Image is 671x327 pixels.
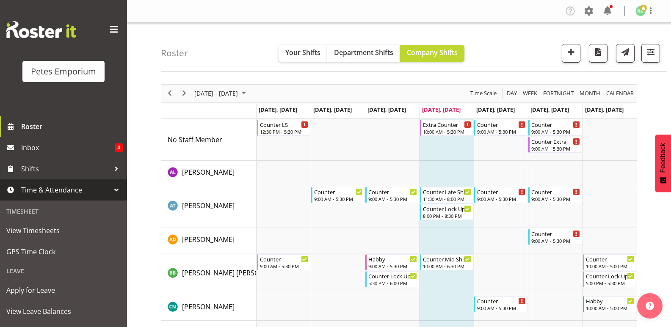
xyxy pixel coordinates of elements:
[477,305,525,311] div: 9:00 AM - 5:30 PM
[586,280,634,286] div: 5:00 PM - 5:30 PM
[579,88,601,99] span: Month
[423,204,471,213] div: Counter Lock Up
[179,88,190,99] button: Next
[531,145,580,152] div: 9:00 AM - 5:30 PM
[641,44,660,63] button: Filter Shifts
[528,187,582,203] div: Alex-Micheal Taniwha"s event - Counter Begin From Saturday, August 16, 2025 at 9:00:00 AM GMT+12:...
[506,88,518,99] span: Day
[365,254,419,270] div: Beena Beena"s event - Habby Begin From Wednesday, August 13, 2025 at 9:00:00 AM GMT+12:00 Ends At...
[6,284,121,297] span: Apply for Leave
[477,297,525,305] div: Counter
[474,296,527,312] div: Christine Neville"s event - Counter Begin From Friday, August 15, 2025 at 9:00:00 AM GMT+12:00 En...
[423,212,471,219] div: 8:00 PM - 8:30 PM
[586,263,634,269] div: 10:00 AM - 5:00 PM
[422,106,461,113] span: [DATE], [DATE]
[583,254,636,270] div: Beena Beena"s event - Counter Begin From Sunday, August 17, 2025 at 10:00:00 AM GMT+12:00 Ends At...
[257,120,310,136] div: No Staff Member"s event - Counter LS Begin From Monday, August 11, 2025 at 12:30:00 PM GMT+12:00 ...
[21,141,115,154] span: Inbox
[161,119,257,161] td: No Staff Member resource
[260,120,308,129] div: Counter LS
[605,88,635,99] button: Month
[469,88,498,99] button: Time Scale
[635,6,646,16] img: ruth-robertson-taylor722.jpg
[164,88,176,99] button: Previous
[327,45,400,62] button: Department Shifts
[6,245,121,258] span: GPS Time Clock
[115,143,123,152] span: 4
[585,106,624,113] span: [DATE], [DATE]
[522,88,538,99] span: Week
[531,187,580,196] div: Counter
[161,295,257,321] td: Christine Neville resource
[6,224,121,237] span: View Timesheets
[161,186,257,228] td: Alex-Micheal Taniwha resource
[542,88,574,99] span: Fortnight
[285,48,320,57] span: Your Shifts
[6,305,121,318] span: View Leave Balances
[583,296,636,312] div: Christine Neville"s event - Habby Begin From Sunday, August 17, 2025 at 10:00:00 AM GMT+12:00 End...
[260,263,308,269] div: 9:00 AM - 5:30 PM
[161,228,257,253] td: Amelia Denz resource
[420,204,473,220] div: Alex-Micheal Taniwha"s event - Counter Lock Up Begin From Thursday, August 14, 2025 at 8:00:00 PM...
[368,263,417,269] div: 9:00 AM - 5:30 PM
[314,195,362,202] div: 9:00 AM - 5:30 PM
[605,88,635,99] span: calendar
[474,120,527,136] div: No Staff Member"s event - Counter Begin From Friday, August 15, 2025 at 9:00:00 AM GMT+12:00 Ends...
[505,88,519,99] button: Timeline Day
[6,21,76,38] img: Rosterit website logo
[182,167,235,177] a: [PERSON_NAME]
[313,106,352,113] span: [DATE], [DATE]
[182,234,235,245] a: [PERSON_NAME]
[21,162,110,175] span: Shifts
[646,302,654,310] img: help-xxl-2.png
[423,120,471,129] div: Extra Counter
[2,241,125,262] a: GPS Time Clock
[161,161,257,186] td: Abigail Lane resource
[528,229,582,245] div: Amelia Denz"s event - Counter Begin From Saturday, August 16, 2025 at 9:00:00 AM GMT+12:00 Ends A...
[260,128,308,135] div: 12:30 PM - 5:30 PM
[522,88,539,99] button: Timeline Week
[477,195,525,202] div: 9:00 AM - 5:30 PM
[161,48,188,58] h4: Roster
[423,187,471,196] div: Counter Late Shift
[21,120,123,133] span: Roster
[477,120,525,129] div: Counter
[314,187,362,196] div: Counter
[423,255,471,263] div: Counter Mid Shift
[161,253,257,295] td: Beena Beena resource
[531,120,580,129] div: Counter
[168,135,222,144] span: No Staff Member
[334,48,393,57] span: Department Shifts
[616,44,635,63] button: Send a list of all shifts for the selected filtered period to all rostered employees.
[182,268,289,278] a: [PERSON_NAME] [PERSON_NAME]
[562,44,580,63] button: Add a new shift
[531,128,580,135] div: 9:00 AM - 5:30 PM
[182,302,235,311] span: [PERSON_NAME]
[420,187,473,203] div: Alex-Micheal Taniwha"s event - Counter Late Shift Begin From Thursday, August 14, 2025 at 11:30:0...
[586,272,634,280] div: Counter Lock Up
[259,106,297,113] span: [DATE], [DATE]
[469,88,497,99] span: Time Scale
[476,106,515,113] span: [DATE], [DATE]
[477,128,525,135] div: 9:00 AM - 5:30 PM
[182,302,235,312] a: [PERSON_NAME]
[311,187,364,203] div: Alex-Micheal Taniwha"s event - Counter Begin From Tuesday, August 12, 2025 at 9:00:00 AM GMT+12:0...
[2,220,125,241] a: View Timesheets
[365,187,419,203] div: Alex-Micheal Taniwha"s event - Counter Begin From Wednesday, August 13, 2025 at 9:00:00 AM GMT+12...
[531,229,580,238] div: Counter
[182,201,235,210] span: [PERSON_NAME]
[578,88,602,99] button: Timeline Month
[257,254,310,270] div: Beena Beena"s event - Counter Begin From Monday, August 11, 2025 at 9:00:00 AM GMT+12:00 Ends At ...
[168,135,222,145] a: No Staff Member
[655,135,671,192] button: Feedback - Show survey
[586,255,634,263] div: Counter
[659,143,667,173] span: Feedback
[2,280,125,301] a: Apply for Leave
[420,254,473,270] div: Beena Beena"s event - Counter Mid Shift Begin From Thursday, August 14, 2025 at 10:00:00 AM GMT+1...
[420,120,473,136] div: No Staff Member"s event - Extra Counter Begin From Thursday, August 14, 2025 at 10:00:00 AM GMT+1...
[193,88,239,99] span: [DATE] - [DATE]
[182,201,235,211] a: [PERSON_NAME]
[423,263,471,269] div: 10:00 AM - 6:30 PM
[368,195,417,202] div: 9:00 AM - 5:30 PM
